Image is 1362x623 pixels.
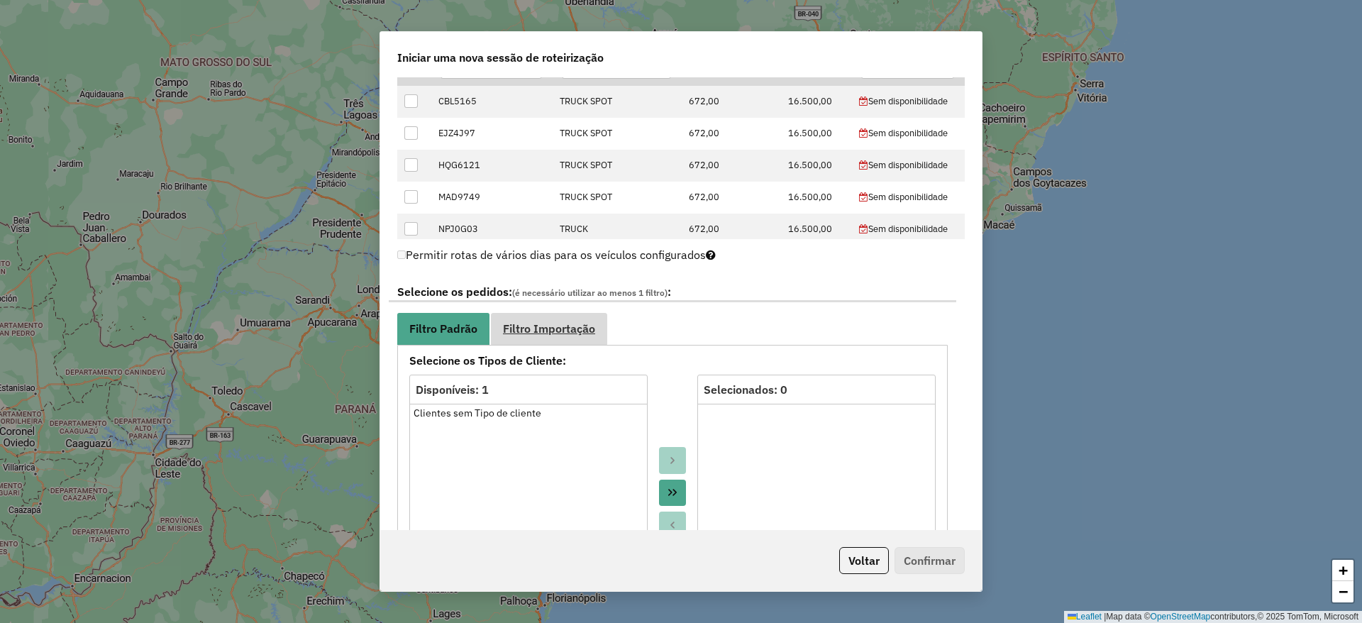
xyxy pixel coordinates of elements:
[1151,612,1211,622] a: OpenStreetMap
[859,225,868,234] i: 'Roteirizador.NaoPossuiAgenda' | translate
[681,182,780,214] td: 672,00
[389,283,956,302] label: Selecione os pedidos: :
[431,86,552,118] td: CBL5165
[397,250,406,259] input: Permitir rotas de vários dias para os veículos configurados
[706,249,716,260] i: Selecione pelo menos um veículo
[431,214,552,246] td: NPJ0G03
[431,182,552,214] td: MAD9749
[552,214,681,246] td: TRUCK
[780,118,851,150] td: 16.500,00
[512,287,668,298] span: (é necessário utilizar ao menos 1 filtro)
[681,118,780,150] td: 672,00
[431,150,552,182] td: HQG6121
[397,241,716,268] label: Permitir rotas de vários dias para os veículos configurados
[503,323,595,334] span: Filtro Importação
[1068,612,1102,622] a: Leaflet
[780,214,851,246] td: 16.500,00
[859,94,957,108] div: Sem disponibilidade
[859,97,868,106] i: 'Roteirizador.NaoPossuiAgenda' | translate
[681,86,780,118] td: 672,00
[859,190,957,204] div: Sem disponibilidade
[1332,560,1353,581] a: Zoom in
[704,381,929,398] div: Selecionados: 0
[552,150,681,182] td: TRUCK SPOT
[1339,583,1348,600] span: −
[1064,611,1362,623] div: Map data © contributors,© 2025 TomTom, Microsoft
[416,381,641,398] div: Disponíveis: 1
[552,182,681,214] td: TRUCK SPOT
[552,118,681,150] td: TRUCK SPOT
[859,158,957,172] div: Sem disponibilidade
[1104,612,1106,622] span: |
[780,182,851,214] td: 16.500,00
[780,150,851,182] td: 16.500,00
[839,547,889,574] button: Voltar
[859,129,868,138] i: 'Roteirizador.NaoPossuiAgenda' | translate
[681,214,780,246] td: 672,00
[1332,581,1353,602] a: Zoom out
[859,161,868,170] i: 'Roteirizador.NaoPossuiAgenda' | translate
[431,118,552,150] td: EJZ4J97
[681,150,780,182] td: 672,00
[552,86,681,118] td: TRUCK SPOT
[397,49,604,66] span: Iniciar uma nova sessão de roteirização
[859,126,957,140] div: Sem disponibilidade
[401,352,944,369] strong: Selecione os Tipos de Cliente:
[859,193,868,202] i: 'Roteirizador.NaoPossuiAgenda' | translate
[409,323,477,334] span: Filtro Padrão
[659,480,686,507] button: Move All to Target
[780,86,851,118] td: 16.500,00
[859,222,957,236] div: Sem disponibilidade
[414,406,643,421] div: Clientes sem Tipo de cliente
[1339,561,1348,579] span: +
